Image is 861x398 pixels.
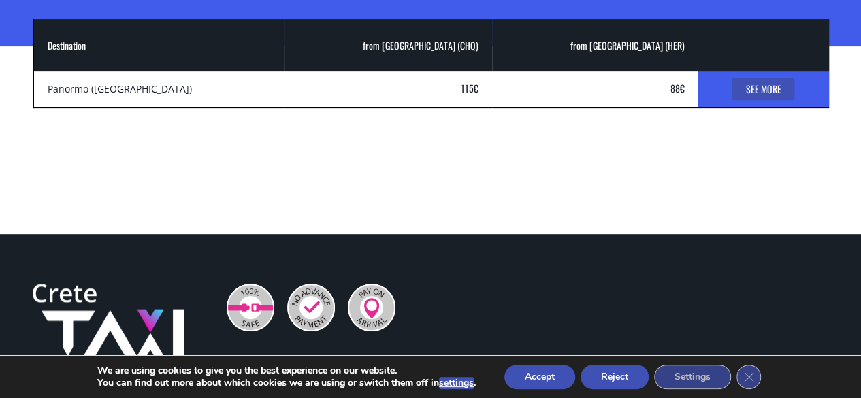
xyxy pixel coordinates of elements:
td: Panormo ([GEOGRAPHIC_DATA]) [33,71,284,107]
p: We are using cookies to give you the best experience on our website. [97,365,476,377]
th: Destination [33,19,284,71]
button: Close GDPR Cookie Banner [736,365,761,389]
img: Crete Taxi Transfers [33,284,184,383]
bdi: 88 [670,81,684,95]
button: settings [439,377,474,389]
button: Settings [654,365,731,389]
a: See More [732,78,794,100]
span: € [679,81,684,95]
a: 88€ [670,81,684,95]
button: Accept [504,365,575,389]
bdi: 115 [461,81,478,95]
span: € [474,81,478,95]
p: You can find out more about which cookies we are using or switch them off in . [97,377,476,389]
img: Pay On Arrival [348,284,395,331]
th: from [GEOGRAPHIC_DATA] (HER) [492,19,698,71]
img: No Advance Payment [287,284,335,331]
img: 100% Safe [227,284,274,331]
a: 115€ [461,81,478,95]
th: from [GEOGRAPHIC_DATA] (CHQ) [284,19,492,71]
button: Reject [581,365,649,389]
